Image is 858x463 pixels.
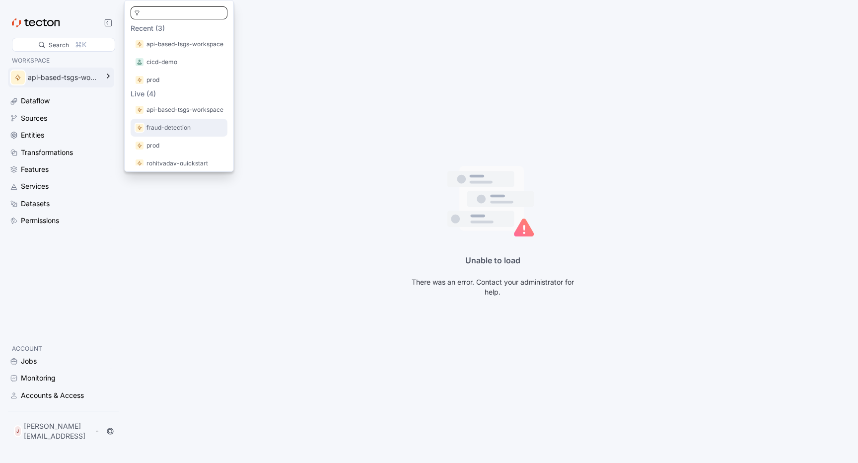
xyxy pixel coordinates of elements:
[131,89,227,99] p: Live (4)
[21,130,44,141] div: Entities
[14,425,22,437] div: J
[21,215,59,226] div: Permissions
[8,93,114,108] a: Dataflow
[21,164,49,175] div: Features
[8,111,114,126] a: Sources
[21,147,73,158] div: Transformations
[403,277,582,297] p: There was an error. Contact your administrator for help.
[8,179,114,194] a: Services
[146,141,159,151] p: prod
[8,371,114,386] a: Monitoring
[146,123,191,133] p: fraud-detection
[12,38,115,52] div: Search⌘K
[21,181,49,192] div: Services
[12,344,110,354] p: ACCOUNT
[24,421,93,441] p: [PERSON_NAME][EMAIL_ADDRESS]
[146,39,223,49] p: api-based-tsgs-workspace
[8,388,114,403] a: Accounts & Access
[146,57,177,67] p: cicd-demo
[146,75,159,85] p: prod
[21,198,50,209] div: Datasets
[8,354,114,369] a: Jobs
[146,158,208,168] p: rohityadav-quickstart
[28,72,98,83] div: api-based-tsgs-workspace
[21,373,56,384] div: Monitoring
[8,213,114,228] a: Permissions
[21,390,84,401] div: Accounts & Access
[21,356,37,367] div: Jobs
[146,105,223,115] p: api-based-tsgs-workspace
[8,145,114,160] a: Transformations
[465,255,520,265] span: Unable to load
[21,95,50,106] div: Dataflow
[8,196,114,211] a: Datasets
[8,128,114,143] a: Entities
[131,23,227,33] p: Recent (3)
[12,56,110,66] p: WORKSPACE
[75,39,86,50] div: ⌘K
[8,162,114,177] a: Features
[21,113,47,124] div: Sources
[49,40,69,50] div: Search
